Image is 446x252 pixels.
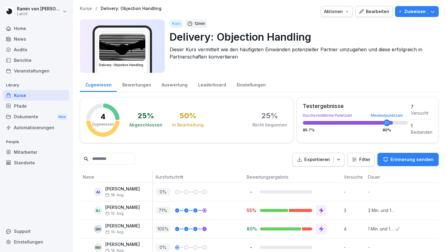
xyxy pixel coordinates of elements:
[3,111,69,123] a: DokumenteNew
[3,147,69,157] a: Mitarbeiter
[194,21,205,27] p: 12 min
[344,244,365,250] p: -
[180,112,196,119] div: 50 %
[3,55,69,66] a: Berichte
[368,174,392,180] p: Dauer
[94,225,102,233] div: SM
[395,6,439,17] button: Zuweisen
[156,76,193,92] a: Auswertung
[156,244,170,251] p: 0 %
[117,76,156,92] div: Bewertungen
[105,186,140,192] p: [PERSON_NAME]
[3,137,69,147] p: People
[80,76,117,92] a: Zugewiesen
[170,20,183,28] div: Kurs
[304,156,330,163] p: Exportieren
[3,66,69,76] a: Veranstaltungen
[368,207,395,213] p: 3 Min. und 12 Sek.
[193,76,231,92] a: Leaderboard
[344,226,365,232] p: 4
[231,76,271,92] a: Einstellungen
[411,129,432,135] div: Bestanden
[324,8,350,15] div: Aktionen
[92,122,114,127] p: Zugewiesen
[348,153,374,166] button: Filter
[3,226,69,237] div: Support
[344,207,365,213] p: 3
[411,103,432,110] div: 7
[292,153,344,166] button: Exportieren
[105,223,140,229] p: [PERSON_NAME]
[105,230,124,234] span: 19. Aug.
[129,122,162,128] div: Abgeschlossen
[101,6,161,11] a: Delivery: Objection Handling
[3,157,69,168] a: Standorte
[383,128,391,132] div: 80 %
[3,44,69,55] a: Audits
[156,174,241,180] p: Kursfortschritt
[359,8,389,15] div: Bearbeiten
[156,225,170,233] p: 100 %
[3,34,69,44] a: News
[247,189,255,195] p: -
[411,123,432,129] div: 1
[3,90,69,101] a: Kurse
[170,46,434,60] p: Dieser Kurs vermittelt wie den häufigsten Einwänden potenzieller Partner umzugehen und diese erfo...
[321,6,353,17] button: Aktionen
[303,114,408,117] div: Durchschnittliche Punktzahl
[83,174,149,180] p: Name
[377,153,439,166] button: Erinnerung senden
[105,211,124,216] span: 19. Aug.
[94,188,102,196] div: AI
[371,114,403,117] div: Mindestpunktzahl
[170,29,434,45] p: Delivery: Objection Handling
[105,193,124,197] span: 18. Aug.
[247,244,255,250] p: -
[57,113,67,120] div: New
[172,122,204,128] div: In Bearbeitung
[105,242,140,247] p: [PERSON_NAME]
[247,207,255,213] p: 55%
[105,205,140,210] p: [PERSON_NAME]
[3,101,69,111] a: Pfade
[80,6,92,11] a: Kurse
[303,103,408,109] div: Testergebnisse
[99,34,145,61] img: uim5gx7fz7npk6ooxrdaio0l.png
[3,122,69,133] a: Automatisierungen
[355,6,393,17] button: Bearbeiten
[368,189,395,195] p: -
[94,243,102,252] div: RM
[411,110,432,116] div: Versucht
[3,23,69,34] a: Home
[99,63,146,67] h3: Delivery: Objection Handling
[3,237,69,247] a: Einstellungen
[247,226,255,232] p: 80%
[138,112,154,119] div: 25 %
[368,244,395,250] p: -
[100,113,106,120] p: 4
[17,12,61,16] p: Lanch
[3,111,69,123] div: Dokumente
[404,8,426,15] p: Zuweisen
[252,122,287,128] div: Nicht begonnen
[368,226,395,232] p: 1 Min. und 16 Sek.
[96,6,97,11] p: /
[344,174,362,180] p: Versuche
[390,156,434,163] p: Erinnerung senden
